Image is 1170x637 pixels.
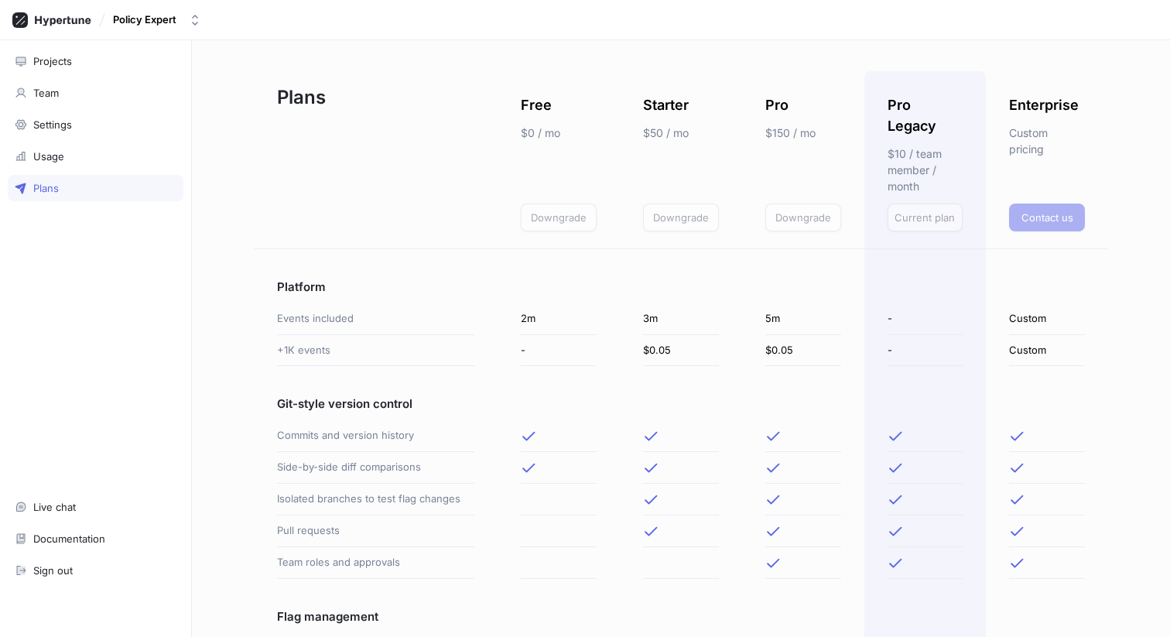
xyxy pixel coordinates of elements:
a: Plans [8,175,183,201]
div: Team roles and approvals [277,547,474,579]
button: Downgrade [765,204,841,231]
a: Documentation [8,526,183,552]
div: - [888,303,963,335]
div: Flag management [277,579,474,633]
p: $150 / mo [765,125,841,141]
span: Downgrade [775,213,831,222]
p: Enterprise [1009,94,1079,115]
div: Settings [33,118,72,131]
div: - [521,335,597,367]
div: Events included [277,303,474,335]
div: Commits and version history [277,420,474,452]
div: - [888,335,963,367]
a: Usage [8,143,183,170]
p: Custom pricing [1009,125,1085,157]
a: Settings [8,111,183,138]
p: Starter [643,94,689,115]
div: Projects [33,55,72,67]
p: Free [521,94,552,115]
div: Git-style version control [277,366,474,420]
button: Current plan [888,204,963,231]
span: Current plan [895,213,955,222]
div: Usage [33,150,64,163]
div: Sign out [33,564,73,577]
div: $0.05 [765,335,841,367]
div: Plans [33,182,59,194]
button: Downgrade [643,204,719,231]
div: 5m [765,303,841,335]
a: Team [8,80,183,106]
p: $50 / mo [643,125,719,141]
div: Side-by-side diff comparisons [277,452,474,484]
div: 2m [521,303,597,335]
span: Downgrade [653,213,709,222]
div: +1K events [277,335,474,367]
p: $10 / team member / month [888,146,963,194]
div: Team [33,87,59,99]
div: Plans [254,71,498,249]
span: Downgrade [531,213,587,222]
a: Projects [8,48,183,74]
span: Contact us [1021,213,1073,222]
div: Custom [1009,303,1085,335]
button: Contact us [1009,204,1085,231]
div: Isolated branches to test flag changes [277,484,474,515]
div: Custom [1009,335,1085,367]
div: Platform [277,249,474,303]
div: Live chat [33,501,76,513]
p: Pro [765,94,789,115]
div: 3m [643,303,719,335]
button: Downgrade [521,204,597,231]
p: $0 / mo [521,125,597,141]
p: Pro Legacy [888,94,963,136]
div: Policy Expert [113,13,176,26]
div: Documentation [33,533,105,545]
button: Policy Expert [107,7,207,33]
div: Pull requests [277,515,474,547]
div: $0.05 [643,335,719,367]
